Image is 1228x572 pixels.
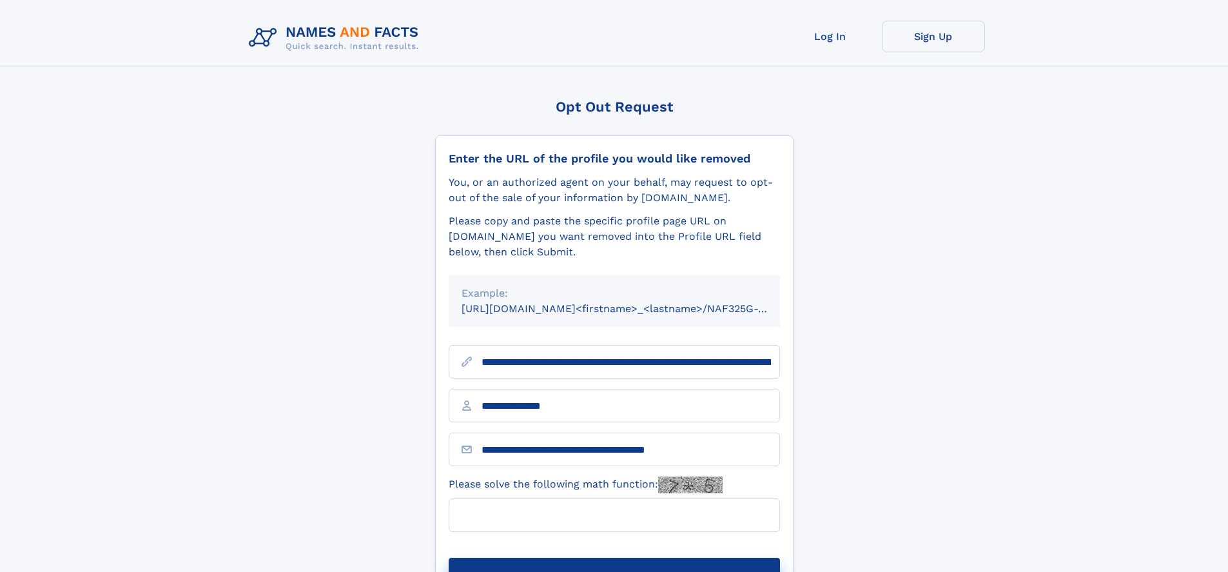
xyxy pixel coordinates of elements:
[462,286,767,301] div: Example:
[449,152,780,166] div: Enter the URL of the profile you would like removed
[244,21,429,55] img: Logo Names and Facts
[882,21,985,52] a: Sign Up
[462,302,804,315] small: [URL][DOMAIN_NAME]<firstname>_<lastname>/NAF325G-xxxxxxxx
[449,213,780,260] div: Please copy and paste the specific profile page URL on [DOMAIN_NAME] you want removed into the Pr...
[449,175,780,206] div: You, or an authorized agent on your behalf, may request to opt-out of the sale of your informatio...
[449,477,723,493] label: Please solve the following math function:
[779,21,882,52] a: Log In
[435,99,794,115] div: Opt Out Request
